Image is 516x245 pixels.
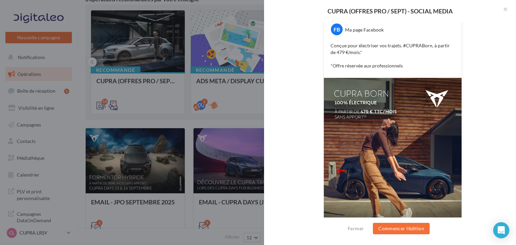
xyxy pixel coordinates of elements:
button: Commencer l'édition [373,223,430,234]
div: FB [331,23,343,35]
button: Fermer [345,225,367,233]
p: Conçue pour électriser vos trajets. #CUPRABorn, à partir de 479 €/mois.* *Offre réservée aux prof... [331,42,455,69]
div: Open Intercom Messenger [493,222,509,238]
div: Ma page Facebook [345,27,384,33]
div: CUPRA (OFFRES PRO / SEPT) - SOCIAL MEDIA [275,8,505,14]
